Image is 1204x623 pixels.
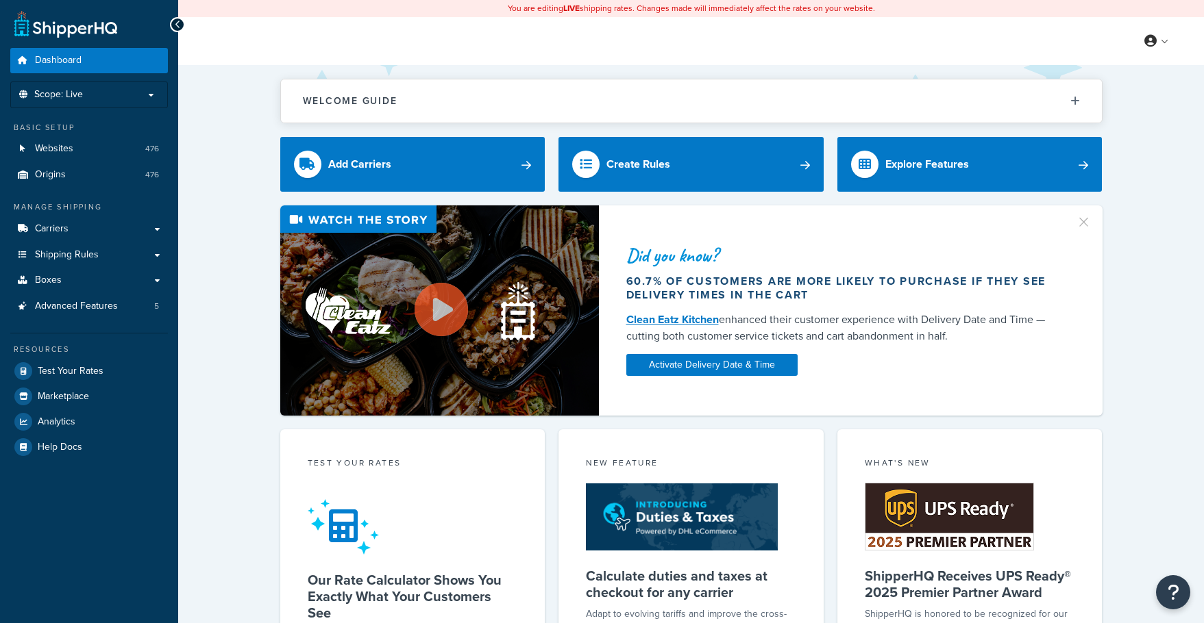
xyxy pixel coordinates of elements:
a: Help Docs [10,435,168,459]
div: Basic Setup [10,122,168,133]
span: 476 [145,169,159,181]
a: Analytics [10,409,168,434]
span: Origins [35,169,66,181]
img: Video thumbnail [280,205,599,416]
span: 5 [154,301,159,312]
a: Clean Eatz Kitchen [626,311,719,327]
b: LIVE [563,2,580,14]
h2: Welcome Guide [303,96,397,106]
span: Websites [35,143,73,155]
div: What's New [865,457,1075,472]
a: Test Your Rates [10,359,168,383]
a: Origins476 [10,162,168,188]
span: Test Your Rates [38,366,103,377]
div: 60.7% of customers are more likely to purchase if they see delivery times in the cart [626,275,1059,302]
div: Add Carriers [328,155,391,174]
h5: ShipperHQ Receives UPS Ready® 2025 Premier Partner Award [865,568,1075,600]
li: Origins [10,162,168,188]
a: Advanced Features5 [10,294,168,319]
span: Dashboard [35,55,82,66]
a: Boxes [10,268,168,293]
a: Activate Delivery Date & Time [626,354,798,376]
button: Welcome Guide [281,79,1102,123]
span: Advanced Features [35,301,118,312]
div: Manage Shipping [10,201,168,213]
h5: Calculate duties and taxes at checkout for any carrier [586,568,796,600]
span: Shipping Rules [35,249,99,261]
a: Shipping Rules [10,242,168,268]
span: Boxes [35,275,62,286]
span: Help Docs [38,442,82,453]
a: Explore Features [837,137,1103,192]
div: New Feature [586,457,796,472]
button: Open Resource Center [1156,575,1190,609]
div: Resources [10,344,168,355]
div: enhanced their customer experience with Delivery Date and Time — cutting both customer service ti... [626,311,1059,344]
span: Carriers [35,223,69,235]
div: Test your rates [308,457,518,472]
div: Did you know? [626,246,1059,265]
a: Dashboard [10,48,168,73]
a: Websites476 [10,136,168,162]
span: Scope: Live [34,89,83,101]
li: Websites [10,136,168,162]
span: Analytics [38,416,75,428]
a: Add Carriers [280,137,545,192]
span: 476 [145,143,159,155]
div: Explore Features [885,155,969,174]
span: Marketplace [38,391,89,403]
a: Carriers [10,216,168,242]
li: Advanced Features [10,294,168,319]
h5: Our Rate Calculator Shows You Exactly What Your Customers See [308,572,518,621]
a: Create Rules [558,137,824,192]
div: Create Rules [606,155,670,174]
a: Marketplace [10,384,168,409]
